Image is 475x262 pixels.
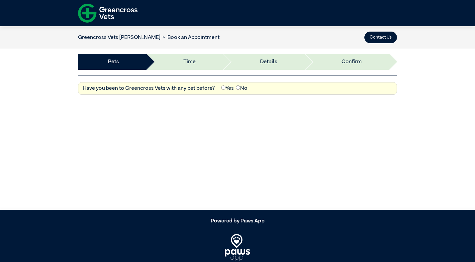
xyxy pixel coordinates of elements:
a: Pets [108,58,119,66]
button: Contact Us [364,32,397,43]
a: Greencross Vets [PERSON_NAME] [78,35,160,40]
img: f-logo [78,2,138,25]
input: No [236,85,240,90]
input: Yes [221,85,226,90]
label: Yes [221,84,234,92]
nav: breadcrumb [78,34,220,42]
label: No [236,84,247,92]
li: Book an Appointment [160,34,220,42]
h5: Powered by Paws App [78,218,397,224]
label: Have you been to Greencross Vets with any pet before? [83,84,215,92]
img: PawsApp [225,234,250,261]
